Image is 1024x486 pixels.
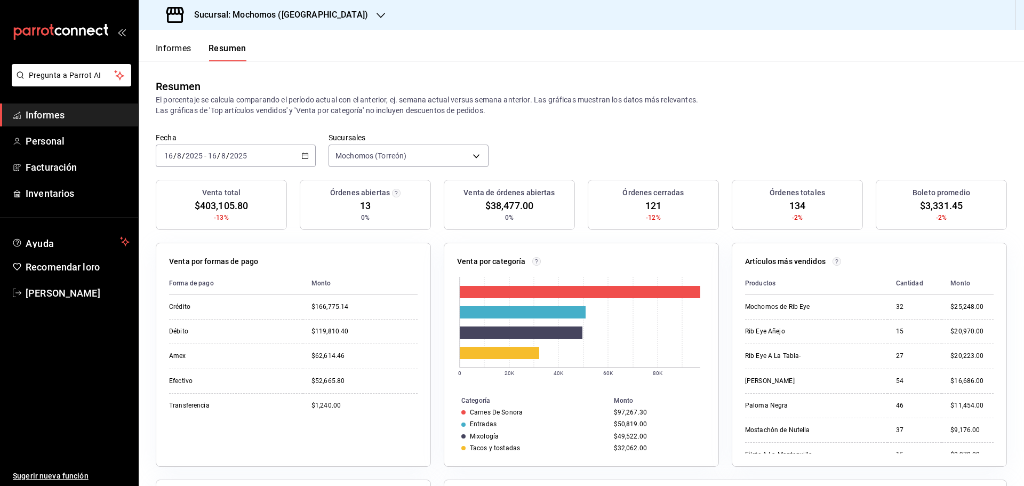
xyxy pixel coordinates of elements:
[26,238,54,249] font: Ayuda
[936,214,947,221] font: -2%
[12,64,131,86] button: Pregunta a Parrot AI
[26,162,77,173] font: Facturación
[614,409,647,416] font: $97,267.30
[745,451,814,458] font: Filete A La Mantequilla-
[603,370,613,376] text: 60K
[950,402,983,409] font: $11,454.00
[614,444,647,452] font: $32,062.00
[311,303,348,310] font: $166,775.14
[470,409,523,416] font: Carnes De Sonora
[156,43,246,61] div: pestañas de navegación
[221,152,226,160] input: --
[194,10,368,20] font: Sucursal: Mochomos ([GEOGRAPHIC_DATA])
[13,472,89,480] font: Sugerir nueva función
[195,200,248,211] font: $403,105.80
[745,426,810,434] font: Mostachón de Nutella
[169,402,210,409] font: Transferencia
[156,133,177,141] font: Fecha
[156,95,698,104] font: El porcentaje se calcula comparando el período actual con el anterior, ej. semana actual versus s...
[214,214,229,221] font: -13%
[229,152,247,160] input: ----
[204,152,206,160] font: -
[745,280,775,287] font: Productos
[950,303,983,310] font: $25,248.00
[896,352,903,360] font: 27
[950,377,983,385] font: $16,686.00
[614,420,647,428] font: $50,819.00
[470,444,520,452] font: Tacos y tostadas
[311,402,341,409] font: $1,240.00
[169,280,214,287] font: Forma de pago
[920,200,963,211] font: $3,331.45
[622,188,684,197] font: Órdenes cerradas
[156,80,201,93] font: Resumen
[173,152,177,160] font: /
[209,43,246,53] font: Resumen
[461,397,490,404] font: Categoría
[896,303,903,310] font: 32
[505,214,514,221] font: 0%
[614,433,647,440] font: $49,522.00
[311,328,348,335] font: $119,810.40
[185,152,203,160] input: ----
[913,188,970,197] font: Boleto promedio
[896,280,923,287] font: Cantidad
[470,420,497,428] font: Entradas
[177,152,182,160] input: --
[26,188,74,199] font: Inventarios
[360,200,371,211] font: 13
[950,280,970,287] font: Monto
[202,188,241,197] font: Venta total
[950,328,983,335] font: $20,970.00
[458,370,461,376] text: 0
[896,377,903,385] font: 54
[745,328,785,335] font: Rib Eye Añejo
[29,71,101,79] font: Pregunta a Parrot AI
[950,352,983,360] font: $20,223.00
[505,370,515,376] text: 20K
[156,43,191,53] font: Informes
[896,426,903,434] font: 37
[226,152,229,160] font: /
[653,370,663,376] text: 80K
[7,77,131,89] a: Pregunta a Parrot AI
[169,303,190,310] font: Crédito
[789,200,805,211] font: 134
[745,377,795,385] font: [PERSON_NAME]
[645,200,661,211] font: 121
[311,352,345,360] font: $62,614.46
[745,402,788,409] font: Paloma Negra
[169,377,193,385] font: Efectivo
[485,200,533,211] font: $38,477.00
[950,451,980,458] font: $8,970.00
[361,214,370,221] font: 0%
[217,152,220,160] font: /
[169,352,186,360] font: Amex
[207,152,217,160] input: --
[646,214,661,221] font: -12%
[26,288,100,299] font: [PERSON_NAME]
[156,106,485,115] font: Las gráficas de 'Top artículos vendidos' y 'Venta por categoría' no incluyen descuentos de pedidos.
[164,152,173,160] input: --
[457,257,526,266] font: Venta por categoría
[745,303,810,310] font: Mochomos de Rib Eye
[335,152,406,160] font: Mochomos (Torreón)
[26,136,65,147] font: Personal
[26,109,65,121] font: Informes
[329,133,365,141] font: Sucursales
[311,377,345,385] font: $52,665.80
[117,28,126,36] button: abrir_cajón_menú
[792,214,803,221] font: -2%
[311,280,331,287] font: Monto
[896,451,903,458] font: 15
[896,402,903,409] font: 46
[745,352,801,360] font: Rib Eye A La Tabla-
[330,188,390,197] font: Órdenes abiertas
[182,152,185,160] font: /
[463,188,555,197] font: Venta de órdenes abiertas
[896,328,903,335] font: 15
[770,188,825,197] font: Órdenes totales
[745,257,826,266] font: Artículos más vendidos
[26,261,100,273] font: Recomendar loro
[950,426,980,434] font: $9,176.00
